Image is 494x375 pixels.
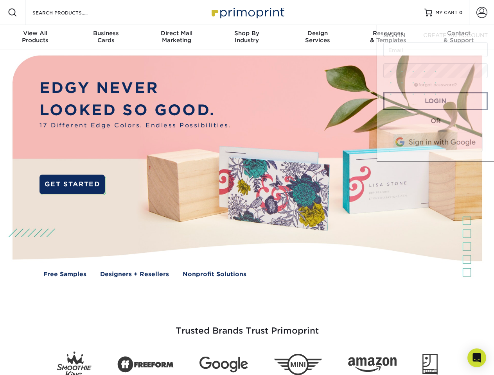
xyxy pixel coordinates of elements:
[212,25,282,50] a: Shop ByIndustry
[199,357,248,373] img: Google
[141,30,212,44] div: Marketing
[2,351,66,372] iframe: Google Customer Reviews
[353,30,423,37] span: Resources
[70,30,141,44] div: Cards
[383,42,488,57] input: Email
[208,4,286,21] img: Primoprint
[423,32,488,38] span: CREATE AN ACCOUNT
[40,77,231,99] p: EDGY NEVER
[100,270,169,279] a: Designers + Resellers
[422,354,438,375] img: Goodwill
[18,307,476,345] h3: Trusted Brands Trust Primoprint
[383,92,488,110] a: Login
[40,121,231,130] span: 17 Different Edge Colors. Endless Possibilities.
[32,8,108,17] input: SEARCH PRODUCTS.....
[467,348,486,367] div: Open Intercom Messenger
[141,30,212,37] span: Direct Mail
[383,116,488,126] div: OR
[414,82,457,87] a: forgot password?
[183,270,246,279] a: Nonprofit Solutions
[282,25,353,50] a: DesignServices
[40,99,231,121] p: LOOKED SO GOOD.
[353,30,423,44] div: & Templates
[43,270,86,279] a: Free Samples
[353,25,423,50] a: Resources& Templates
[141,25,212,50] a: Direct MailMarketing
[70,30,141,37] span: Business
[212,30,282,44] div: Industry
[383,32,405,38] span: SIGN IN
[435,9,458,16] span: MY CART
[348,357,397,372] img: Amazon
[70,25,141,50] a: BusinessCards
[40,175,105,194] a: GET STARTED
[282,30,353,44] div: Services
[459,10,463,15] span: 0
[282,30,353,37] span: Design
[212,30,282,37] span: Shop By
